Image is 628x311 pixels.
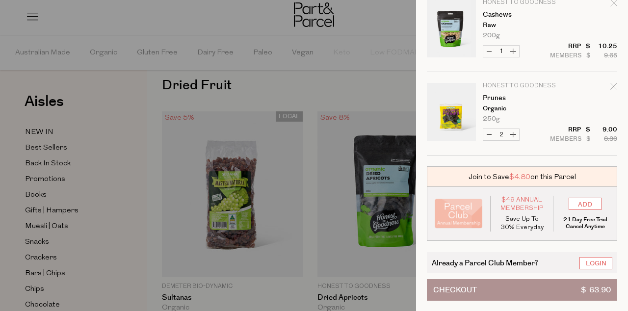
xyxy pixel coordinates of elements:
[433,280,477,300] span: Checkout
[498,215,546,232] p: Save Up To 30% Everyday
[610,81,617,95] div: Remove Prunes
[483,95,559,102] a: Prunes
[427,279,617,301] button: Checkout$ 63.90
[495,129,507,140] input: QTY Prunes
[483,116,500,122] span: 250g
[581,280,611,300] span: $ 63.90
[498,196,546,212] span: $49 Annual Membership
[427,166,617,187] div: Join to Save on this Parcel
[509,172,530,182] span: $4.80
[561,216,609,230] p: 21 Day Free Trial Cancel Anytime
[569,198,602,210] input: ADD
[483,11,559,18] a: Cashews
[483,32,500,39] span: 200g
[432,257,538,268] span: Already a Parcel Club Member?
[483,105,559,112] p: Organic
[579,257,612,269] a: Login
[483,83,559,89] p: Honest to Goodness
[495,46,507,57] input: QTY Cashews
[483,22,559,28] p: Raw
